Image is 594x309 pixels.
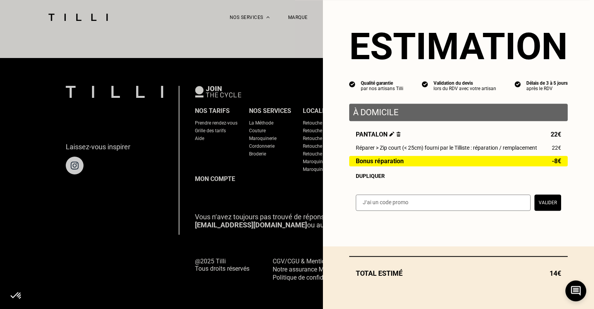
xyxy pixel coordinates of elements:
[552,145,561,151] span: 22€
[434,80,496,86] div: Validation du devis
[349,269,568,277] div: Total estimé
[551,131,561,138] span: 22€
[356,195,531,211] input: J‘ai un code promo
[552,158,561,164] span: -8€
[356,145,537,151] span: Réparer > Zip court (< 25cm) fourni par le Tilliste : réparation / remplacement
[349,80,355,87] img: icon list info
[356,173,561,179] div: Dupliquer
[515,80,521,87] img: icon list info
[396,131,401,137] img: Supprimer
[526,86,568,91] div: après le RDV
[526,80,568,86] div: Délais de 3 à 5 jours
[361,80,403,86] div: Qualité garantie
[349,25,568,68] section: Estimation
[361,86,403,91] div: par nos artisans Tilli
[353,108,564,117] p: À domicile
[422,80,428,87] img: icon list info
[356,158,404,164] span: Bonus réparation
[550,269,561,277] span: 14€
[534,195,561,211] button: Valider
[389,131,394,137] img: Éditer
[356,131,401,138] span: Pantalon
[434,86,496,91] div: lors du RDV avec votre artisan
